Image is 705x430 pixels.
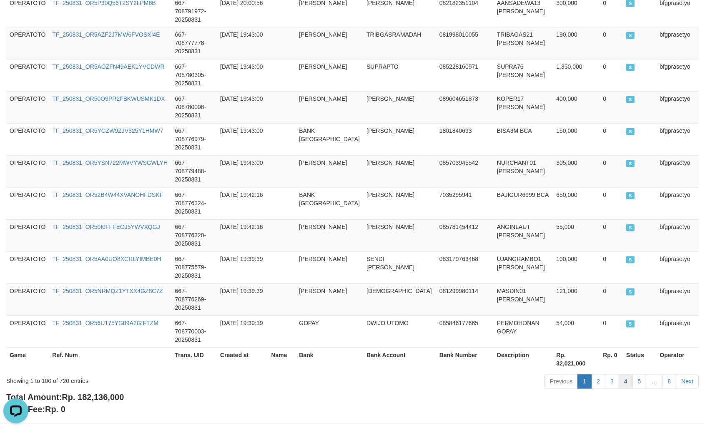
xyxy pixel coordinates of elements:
[172,219,217,251] td: 667-708776320-20250831
[632,375,647,389] a: 5
[626,256,635,263] span: SUCCESS
[656,27,699,59] td: bfgprasetyo
[172,91,217,123] td: 667-708780008-20250831
[363,187,436,219] td: [PERSON_NAME]
[296,123,363,155] td: BANK [GEOGRAPHIC_DATA]
[591,375,605,389] a: 2
[623,348,656,371] th: Status
[296,91,363,123] td: [PERSON_NAME]
[52,96,165,102] a: TF_250831_OR50O9PR2FBKWUSMK1DX
[676,375,699,389] a: Next
[6,219,49,251] td: OPERATOTO
[52,128,163,134] a: TF_250831_OR5YGZW9ZJV325Y1HMW7
[605,375,619,389] a: 3
[553,187,600,219] td: 650,000
[363,348,436,371] th: Bank Account
[646,375,662,389] a: …
[494,155,553,187] td: NURCHANT01 [PERSON_NAME]
[600,316,623,348] td: 0
[656,187,699,219] td: bfgprasetyo
[656,59,699,91] td: bfgprasetyo
[436,187,494,219] td: 7035295941
[600,27,623,59] td: 0
[600,219,623,251] td: 0
[553,91,600,123] td: 400,000
[600,91,623,123] td: 0
[656,219,699,251] td: bfgprasetyo
[656,123,699,155] td: bfgprasetyo
[600,187,623,219] td: 0
[172,348,217,371] th: Trans. UID
[6,283,49,316] td: OPERATOTO
[436,59,494,91] td: 085228160571
[217,283,268,316] td: [DATE] 19:39:39
[436,91,494,123] td: 089604651873
[436,27,494,59] td: 081998010055
[296,187,363,219] td: BANK [GEOGRAPHIC_DATA]
[296,219,363,251] td: [PERSON_NAME]
[436,348,494,371] th: Bank Number
[296,348,363,371] th: Bank
[268,348,296,371] th: Name
[600,251,623,283] td: 0
[363,91,436,123] td: [PERSON_NAME]
[52,64,164,70] a: TF_250831_OR5AOZFN49AEK1YVCDWR
[577,375,592,389] a: 1
[6,393,124,402] b: Total Amount:
[600,283,623,316] td: 0
[626,32,635,39] span: SUCCESS
[296,27,363,59] td: [PERSON_NAME]
[6,123,49,155] td: OPERATOTO
[626,128,635,135] span: SUCCESS
[662,375,676,389] a: 8
[656,155,699,187] td: bfgprasetyo
[6,187,49,219] td: OPERATOTO
[626,224,635,231] span: SUCCESS
[656,91,699,123] td: bfgprasetyo
[626,96,635,103] span: SUCCESS
[45,405,65,414] span: Rp. 0
[217,251,268,283] td: [DATE] 19:39:39
[172,283,217,316] td: 667-708776269-20250831
[363,123,436,155] td: [PERSON_NAME]
[626,192,635,199] span: SUCCESS
[6,251,49,283] td: OPERATOTO
[626,160,635,167] span: SUCCESS
[553,316,600,348] td: 54,000
[436,123,494,155] td: 1801840693
[62,393,124,402] span: Rp. 182,136,000
[217,59,268,91] td: [DATE] 19:43:00
[626,321,635,328] span: SUCCESS
[52,160,168,167] a: TF_250831_OR5YSN722MWVYWSGWLYH
[553,219,600,251] td: 55,000
[656,251,699,283] td: bfgprasetyo
[494,316,553,348] td: PERMOHONAN GOPAY
[3,3,28,28] button: Open LiveChat chat widget
[6,405,65,414] b: Total Fee:
[553,348,600,371] th: Rp. 32,021,000
[436,251,494,283] td: 083179763468
[626,288,635,296] span: SUCCESS
[626,64,635,71] span: SUCCESS
[52,224,160,231] a: TF_250831_OR50I0FFFEOJ5YWVXQGJ
[172,316,217,348] td: 667-708770003-20250831
[217,187,268,219] td: [DATE] 19:42:16
[217,155,268,187] td: [DATE] 19:43:00
[436,219,494,251] td: 085781454412
[553,123,600,155] td: 150,000
[363,27,436,59] td: TRIBGASRAMADAH
[6,348,49,371] th: Game
[6,155,49,187] td: OPERATOTO
[656,316,699,348] td: bfgprasetyo
[52,192,163,199] a: TF_250831_OR52B4W44XVANOHFDSKF
[600,348,623,371] th: Rp. 0
[494,123,553,155] td: BISA3M BCA
[6,316,49,348] td: OPERATOTO
[217,316,268,348] td: [DATE] 19:39:39
[553,59,600,91] td: 1,350,000
[553,27,600,59] td: 190,000
[494,59,553,91] td: SUPRA76 [PERSON_NAME]
[217,91,268,123] td: [DATE] 19:43:00
[656,283,699,316] td: bfgprasetyo
[494,348,553,371] th: Description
